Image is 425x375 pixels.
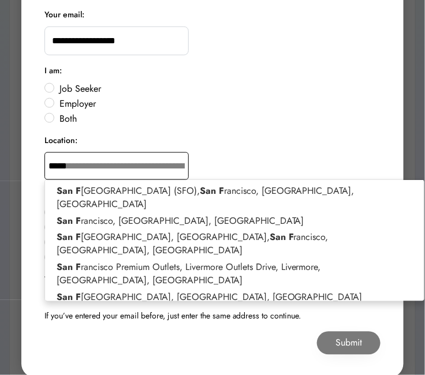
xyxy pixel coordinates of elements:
[45,289,424,306] p: [GEOGRAPHIC_DATA], [GEOGRAPHIC_DATA], [GEOGRAPHIC_DATA]
[56,84,381,93] label: Job Seeker
[57,260,81,273] strong: San F
[45,229,424,259] p: [GEOGRAPHIC_DATA], [GEOGRAPHIC_DATA], rancisco, [GEOGRAPHIC_DATA], [GEOGRAPHIC_DATA]
[57,184,81,197] strong: San F
[44,64,62,78] div: I am:
[45,213,424,230] p: rancisco, [GEOGRAPHIC_DATA], [GEOGRAPHIC_DATA]
[44,134,77,148] div: Location:
[317,332,381,355] button: Submit
[56,99,381,108] label: Employer
[57,214,81,227] strong: San F
[45,259,424,289] p: rancisco Premium Outlets, Livermore Outlets Drive, Livermore, [GEOGRAPHIC_DATA], [GEOGRAPHIC_DATA]
[44,310,301,324] div: If you’ve entered your email before, just enter the same address to continue.
[44,8,84,22] div: Your email:
[270,230,294,243] strong: San F
[200,184,224,197] strong: San F
[56,114,381,123] label: Both
[45,183,424,213] p: [GEOGRAPHIC_DATA] (SFO), rancisco, [GEOGRAPHIC_DATA], [GEOGRAPHIC_DATA]
[57,230,81,243] strong: San F
[57,290,81,303] strong: San F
